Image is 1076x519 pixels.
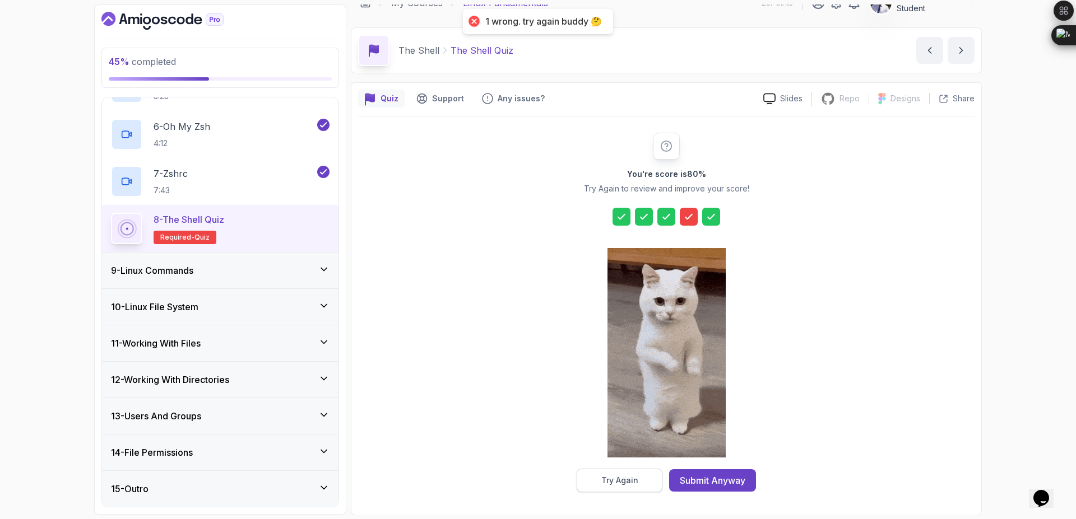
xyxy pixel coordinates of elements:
p: The Shell [398,44,439,57]
img: cool-cat [607,248,726,457]
h3: 9 - Linux Commands [111,264,193,277]
button: 8-The Shell QuizRequired-quiz [111,213,330,244]
button: 15-Outro [102,471,338,507]
span: Required- [160,233,194,242]
p: Designs [891,93,920,104]
button: Try Again [577,469,662,492]
p: 7:43 [154,185,188,196]
button: next content [948,37,975,64]
p: Any issues? [498,93,545,104]
button: Support button [410,90,471,107]
h3: 11 - Working With Files [111,336,201,350]
h3: 15 - Outro [111,482,149,495]
span: quiz [194,233,210,242]
button: Feedback button [475,90,551,107]
button: 10-Linux File System [102,289,338,325]
button: 7-Zshrc7:43 [111,166,330,197]
button: 9-Linux Commands [102,253,338,288]
h2: You're score is 80 % [627,169,706,180]
button: Share [929,93,975,104]
h3: 13 - Users And Groups [111,409,201,423]
button: 12-Working With Directories [102,362,338,398]
p: Student [897,3,962,14]
div: Try Again [601,475,638,486]
p: Try Again to review and improve your score! [584,183,749,194]
h3: 14 - File Permissions [111,446,193,459]
button: 6-Oh My Zsh4:12 [111,119,330,150]
p: 6 - Oh My Zsh [154,120,210,133]
button: previous content [916,37,943,64]
a: Dashboard [101,12,249,30]
p: Quiz [381,93,398,104]
h3: 12 - Working With Directories [111,373,229,386]
button: 14-File Permissions [102,434,338,470]
div: Submit Anyway [680,474,745,487]
span: completed [109,56,176,67]
div: 1 wrong. try again buddy 🤔 [485,16,602,27]
p: 4:12 [154,138,210,149]
p: Slides [780,93,803,104]
p: Repo [840,93,860,104]
button: Submit Anyway [669,469,756,492]
span: 45 % [109,56,129,67]
p: 7 - Zshrc [154,167,188,180]
h3: 10 - Linux File System [111,300,198,314]
p: The Shell Quiz [451,44,513,57]
button: quiz button [358,90,405,107]
p: Support [432,93,464,104]
p: Share [953,93,975,104]
button: 11-Working With Files [102,325,338,361]
button: 13-Users And Groups [102,398,338,434]
a: Slides [754,93,811,105]
iframe: chat widget [1029,474,1065,508]
p: 8 - The Shell Quiz [154,213,224,226]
